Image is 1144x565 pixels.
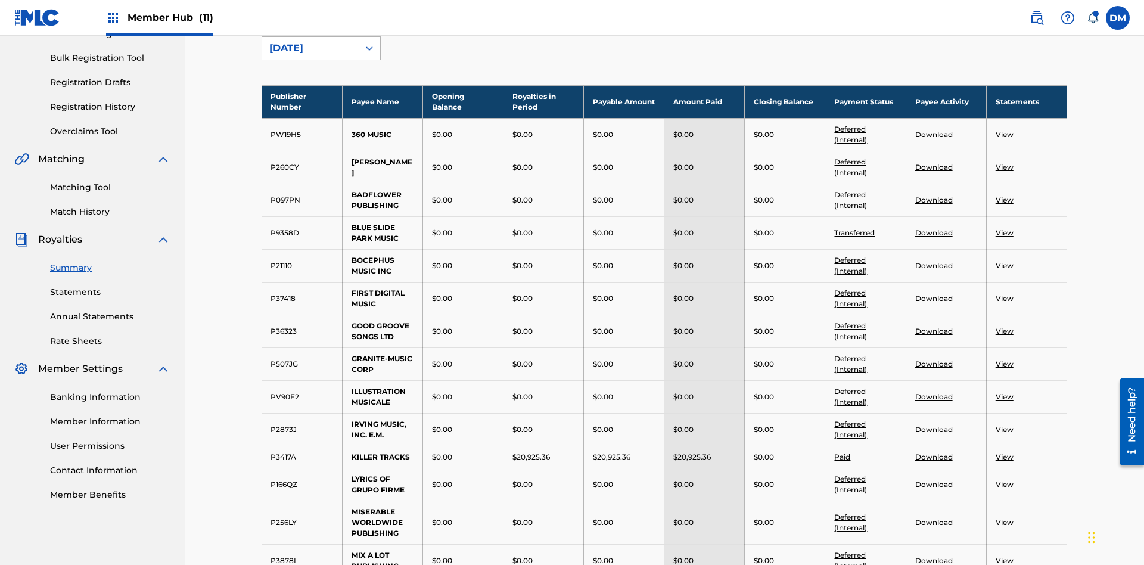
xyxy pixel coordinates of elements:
p: $0.00 [593,392,613,402]
p: $0.00 [673,228,694,238]
p: $0.00 [432,424,452,435]
td: BLUE SLIDE PARK MUSIC [342,216,422,249]
p: $20,925.36 [512,452,550,462]
a: Statements [50,286,170,299]
p: $0.00 [754,162,774,173]
a: Download [915,518,953,527]
th: Opening Balance [422,85,503,118]
a: Download [915,130,953,139]
img: Member Settings [14,362,29,376]
p: $0.00 [512,479,533,490]
td: P260CY [262,151,342,184]
a: Download [915,163,953,172]
img: expand [156,362,170,376]
a: View [996,195,1014,204]
a: User Permissions [50,440,170,452]
a: Deferred (Internal) [834,420,867,439]
a: Download [915,195,953,204]
div: Notifications [1087,12,1099,24]
a: Download [915,392,953,401]
span: Member Settings [38,362,123,376]
iframe: Resource Center [1111,374,1144,471]
td: PV90F2 [262,380,342,413]
p: $0.00 [593,195,613,206]
a: Download [915,228,953,237]
span: (11) [199,12,213,23]
td: KILLER TRACKS [342,446,422,468]
th: Publisher Number [262,85,342,118]
span: Royalties [38,232,82,247]
p: $0.00 [673,129,694,140]
a: Rate Sheets [50,335,170,347]
td: P9358D [262,216,342,249]
p: $0.00 [754,326,774,337]
p: $0.00 [512,326,533,337]
a: View [996,452,1014,461]
td: P36323 [262,315,342,347]
a: Deferred (Internal) [834,288,867,308]
a: Deferred (Internal) [834,354,867,374]
p: $0.00 [754,424,774,435]
p: $20,925.36 [673,452,711,462]
p: $0.00 [673,424,694,435]
p: $0.00 [432,260,452,271]
p: $0.00 [754,479,774,490]
p: $0.00 [593,162,613,173]
th: Payable Amount [584,85,664,118]
p: $0.00 [754,129,774,140]
a: Bulk Registration Tool [50,52,170,64]
p: $0.00 [432,452,452,462]
a: Transferred [834,228,875,237]
p: $0.00 [432,517,452,528]
p: $0.00 [673,293,694,304]
a: View [996,556,1014,565]
th: Payee Activity [906,85,986,118]
td: GRANITE-MUSIC CORP [342,347,422,380]
p: $0.00 [512,392,533,402]
th: Statements [986,85,1067,118]
p: $0.00 [432,479,452,490]
p: $0.00 [673,517,694,528]
p: $0.00 [512,195,533,206]
a: Deferred (Internal) [834,513,867,532]
p: $0.00 [512,424,533,435]
a: Deferred (Internal) [834,474,867,494]
a: View [996,261,1014,270]
p: $0.00 [593,326,613,337]
a: View [996,327,1014,336]
p: $0.00 [673,326,694,337]
td: 360 MUSIC [342,118,422,151]
td: IRVING MUSIC, INC. E.M. [342,413,422,446]
a: Match History [50,206,170,218]
a: Deferred (Internal) [834,190,867,210]
a: Member Benefits [50,489,170,501]
div: Chat Widget [1084,508,1144,565]
a: Download [915,425,953,434]
p: $0.00 [593,228,613,238]
a: Banking Information [50,391,170,403]
a: Deferred (Internal) [834,157,867,177]
td: ILLUSTRATION MUSICALE [342,380,422,413]
p: $0.00 [754,517,774,528]
p: $0.00 [432,326,452,337]
a: Download [915,359,953,368]
a: Download [915,294,953,303]
p: $0.00 [512,293,533,304]
th: Royalties in Period [503,85,583,118]
div: [DATE] [269,41,352,55]
p: $0.00 [673,195,694,206]
div: User Menu [1106,6,1130,30]
td: P37418 [262,282,342,315]
td: P166QZ [262,468,342,501]
a: Paid [834,452,850,461]
p: $0.00 [754,392,774,402]
th: Closing Balance [745,85,825,118]
p: $0.00 [673,359,694,370]
img: expand [156,152,170,166]
a: Download [915,327,953,336]
p: $0.00 [754,260,774,271]
p: $0.00 [593,129,613,140]
a: Deferred (Internal) [834,321,867,341]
